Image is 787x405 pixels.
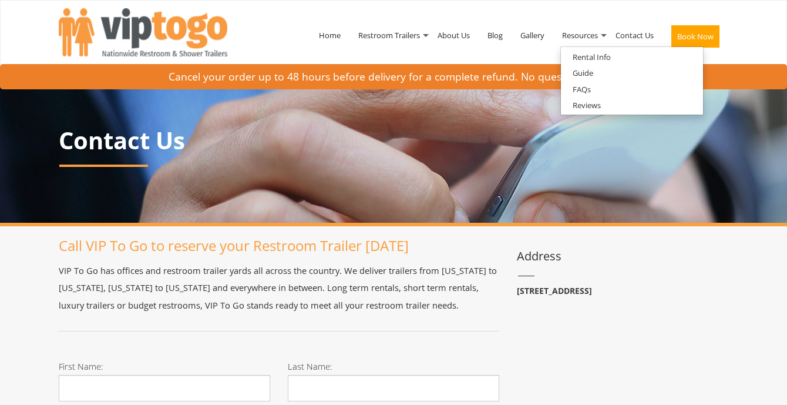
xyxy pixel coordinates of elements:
a: Gallery [512,5,553,66]
b: [STREET_ADDRESS] [517,285,592,296]
h1: Call VIP To Go to reserve your Restroom Trailer [DATE] [59,238,499,253]
a: Contact Us [607,5,662,66]
a: Guide [561,66,605,81]
a: Reviews [561,98,613,113]
h3: Address [517,250,728,263]
a: About Us [429,5,479,66]
p: VIP To Go has offices and restroom trailer yards all across the country. We deliver trailers from... [59,262,499,314]
a: FAQs [561,82,603,97]
a: Rental Info [561,50,623,65]
p: Contact Us [59,128,728,153]
a: Blog [479,5,512,66]
button: Book Now [671,25,719,48]
a: Book Now [662,5,728,73]
img: VIPTOGO [59,8,227,56]
a: Home [310,5,349,66]
a: Restroom Trailers [349,5,429,66]
a: Resources [553,5,607,66]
